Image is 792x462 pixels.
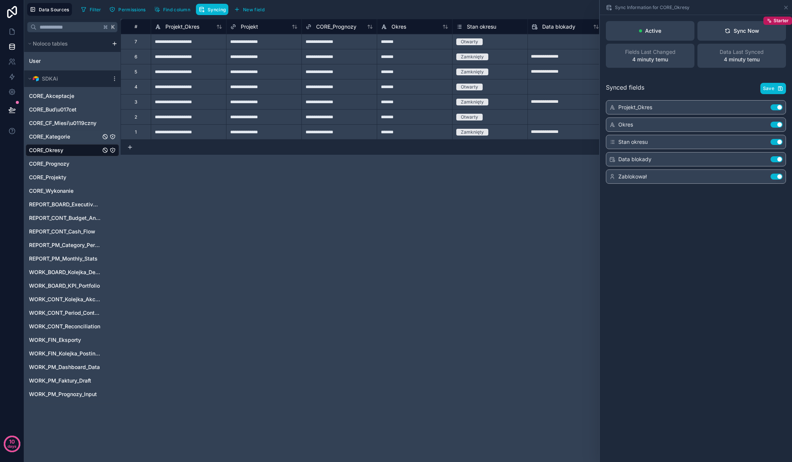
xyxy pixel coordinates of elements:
span: Stan okresu [618,138,648,146]
span: Filter [90,7,101,12]
div: User [26,55,119,67]
a: WORK_BOARD_Kolejka_Decyzji [29,268,101,276]
span: Data Sources [39,7,69,12]
span: K [110,24,116,30]
span: CORE_CF_Miesi\u0119czny [29,119,96,127]
a: WORK_CONT_Reconciliation [29,323,101,330]
div: Zamknięty [461,99,484,105]
span: Okres [391,23,406,30]
span: Permissions [118,7,145,12]
a: CORE_Akceptacje [29,92,101,100]
span: CORE_Bud\u017cet [29,106,76,113]
div: CORE_Bud\u017cet [26,104,119,116]
a: WORK_PM_Faktury_Draft [29,377,101,384]
a: REPORT_CONT_Cash_Flow [29,228,101,235]
div: 5 [135,69,137,75]
a: WORK_PM_Prognozy_Input [29,390,101,398]
div: WORK_PM_Prognozy_Input [26,388,119,400]
div: Otwarty [461,38,478,45]
p: 4 minuty temu [632,56,668,63]
span: Find column [163,7,190,12]
button: Sync NowStarter [697,21,786,41]
span: REPORT_CONT_Budget_Analysis [29,214,101,222]
span: CORE_Kategorie [29,133,70,140]
button: New field [231,4,267,15]
button: Filter [78,4,104,15]
div: Zamknięty [461,69,484,75]
img: Airtable Logo [33,76,39,82]
div: CORE_Prognozy [26,158,119,170]
a: CORE_Bud\u017cet [29,106,101,113]
span: Synced fields [606,83,644,94]
a: WORK_FIN_Kolejka_Postingu [29,350,101,357]
span: Projekt_Okres [165,23,199,30]
span: User [29,57,41,65]
div: CORE_Akceptacje [26,90,119,102]
a: WORK_CONT_Kolejka_Akceptacji [29,296,101,303]
div: 2 [135,114,137,120]
a: REPORT_PM_Monthly_Stats [29,255,101,262]
div: WORK_PM_Faktury_Draft [26,375,119,387]
a: Permissions [107,4,151,15]
div: 4 [135,84,138,90]
span: Data blokady [542,23,575,30]
span: Syncing [208,7,226,12]
div: CORE_CF_Miesi\u0119czny [26,117,119,129]
button: Permissions [107,4,148,15]
span: Data blokady [618,156,651,163]
p: 4 minuty temu [724,56,760,63]
span: Sync Information for CORE_Okresy [615,5,690,11]
div: Sync Now [725,27,759,35]
span: Noloco tables [33,40,68,47]
div: # [127,24,145,29]
span: CORE_Prognozy [316,23,356,30]
span: Projekt_Okres [618,104,652,111]
span: WORK_FIN_Eksporty [29,336,81,344]
a: CORE_Kategorie [29,133,101,140]
span: Starter [774,18,789,24]
div: CORE_Wykonanie [26,185,119,197]
a: CORE_Wykonanie [29,187,101,195]
div: CORE_Okresy [26,144,119,156]
span: WORK_BOARD_KPI_Portfolio [29,282,100,290]
a: WORK_BOARD_KPI_Portfolio [29,282,101,290]
div: 3 [135,99,137,105]
a: CORE_Okresy [29,146,101,154]
div: Otwarty [461,114,478,120]
button: Data Sources [27,3,72,16]
span: Fields Last Changed [625,48,676,56]
div: WORK_BOARD_Kolejka_Decyzji [26,266,119,278]
a: User [29,57,93,65]
a: WORK_PM_Dashboard_Data [29,363,101,371]
div: Zamknięty [461,129,484,136]
div: 6 [135,54,137,60]
span: CORE_Projekty [29,174,66,181]
div: WORK_CONT_Reconciliation [26,320,119,332]
div: WORK_PM_Dashboard_Data [26,361,119,373]
p: Active [645,27,661,35]
div: WORK_FIN_Eksporty [26,334,119,346]
button: Save [760,83,786,94]
div: WORK_BOARD_KPI_Portfolio [26,280,119,292]
span: Projekt [241,23,258,30]
div: REPORT_CONT_Budget_Analysis [26,212,119,224]
span: New field [243,7,265,12]
span: Zablokował [618,173,647,180]
a: WORK_CONT_Period_Control [29,309,101,317]
button: Airtable LogoSDKAi [26,73,109,84]
span: Okres [618,121,633,128]
span: CORE_Okresy [29,146,63,154]
div: WORK_CONT_Period_Control [26,307,119,319]
p: 10 [9,438,15,445]
p: days [8,441,17,451]
div: WORK_FIN_Kolejka_Postingu [26,348,119,360]
a: CORE_Projekty [29,174,101,181]
a: CORE_Prognozy [29,160,101,168]
div: REPORT_PM_Category_Performance [26,239,119,251]
span: WORK_PM_Faktury_Draft [29,377,91,384]
a: CORE_CF_Miesi\u0119czny [29,119,101,127]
